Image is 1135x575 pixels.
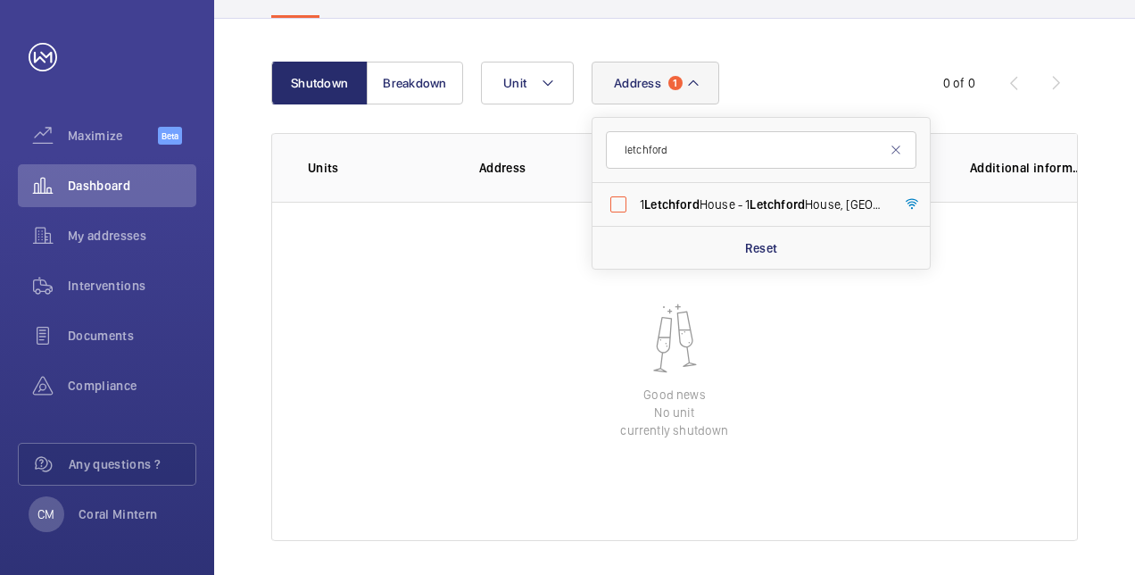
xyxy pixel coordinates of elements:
[970,159,1084,177] p: Additional information
[750,197,805,212] span: Letchford
[640,196,885,213] span: 1 House - 1 House, [GEOGRAPHIC_DATA] E3 2ZF
[614,76,661,90] span: Address
[479,159,629,177] p: Address
[68,327,196,345] span: Documents
[620,386,728,439] p: Good news No unit currently shutdown
[367,62,463,104] button: Breakdown
[308,159,451,177] p: Units
[68,277,196,295] span: Interventions
[69,455,195,473] span: Any questions ?
[481,62,574,104] button: Unit
[592,62,719,104] button: Address1
[37,505,54,523] p: CM
[68,377,196,395] span: Compliance
[158,127,182,145] span: Beta
[644,197,700,212] span: Letchford
[943,74,975,92] div: 0 of 0
[68,177,196,195] span: Dashboard
[745,239,778,257] p: Reset
[79,505,158,523] p: Coral Mintern
[271,62,368,104] button: Shutdown
[503,76,526,90] span: Unit
[606,131,916,169] input: Search by address
[668,76,683,90] span: 1
[68,127,158,145] span: Maximize
[68,227,196,245] span: My addresses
